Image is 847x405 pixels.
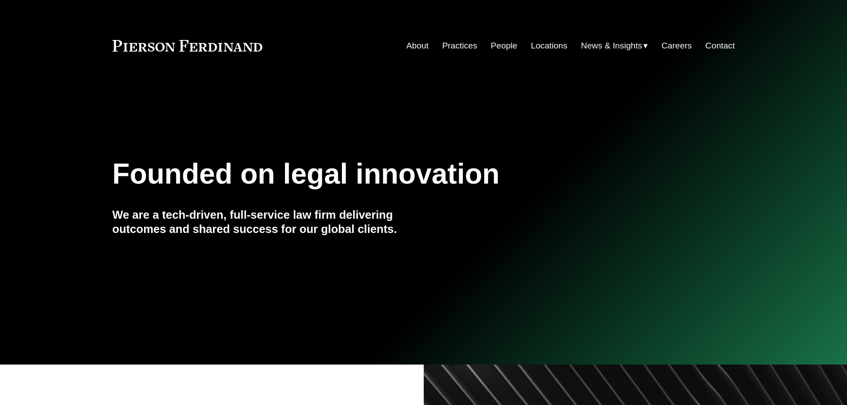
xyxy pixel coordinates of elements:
a: Practices [442,37,477,54]
h4: We are a tech-driven, full-service law firm delivering outcomes and shared success for our global... [112,208,424,237]
a: Careers [662,37,692,54]
a: Contact [705,37,735,54]
span: News & Insights [581,38,642,54]
a: Locations [531,37,567,54]
a: folder dropdown [581,37,648,54]
a: People [491,37,518,54]
h1: Founded on legal innovation [112,158,631,190]
a: About [406,37,429,54]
